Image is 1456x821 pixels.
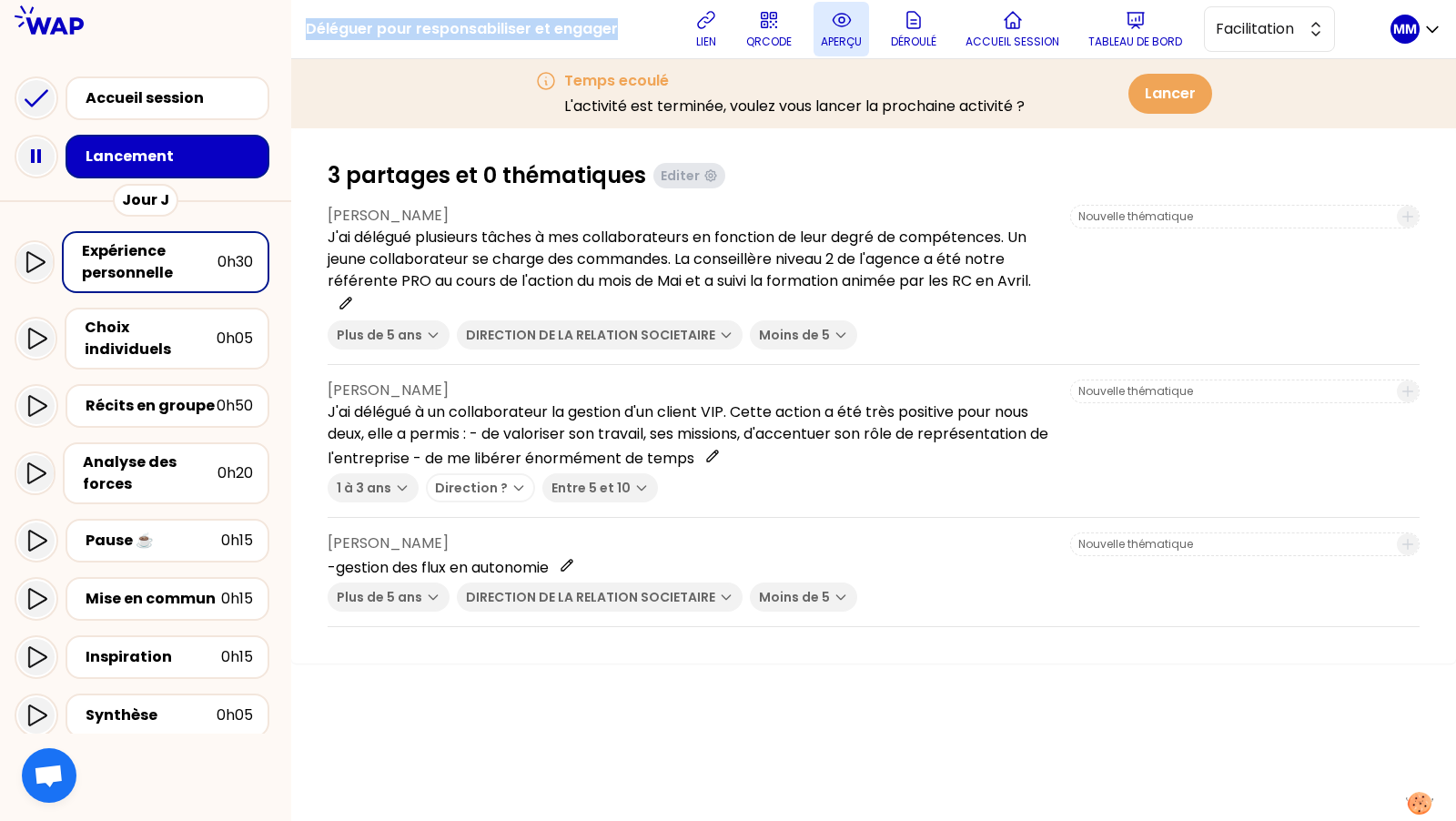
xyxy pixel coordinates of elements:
[22,748,76,803] div: Ouvrir le chat
[328,205,1056,227] p: [PERSON_NAME]
[328,227,1056,317] p: J'ai délégué plusieurs tâches à mes collaborateurs en fonction de leur degré de compétences. Un j...
[221,646,253,668] div: 0h15
[217,251,253,273] div: 0h30
[217,328,253,350] div: 0h05
[328,554,1056,579] p: -gestion des flux en autonomie
[85,317,217,360] div: Choix individuels
[750,583,857,612] button: Moins de 5
[1128,74,1212,114] button: Lancer
[1081,2,1189,56] button: Tableau de bord
[328,320,450,350] button: Plus de 5 ans
[564,96,1025,117] p: L'activité est terminée, voulez vous lancer la prochaine activité ?
[328,532,1056,554] p: [PERSON_NAME]
[746,35,792,49] p: QRCODE
[82,240,217,284] div: Expérience personnelle
[739,2,799,56] button: QRCODE
[86,146,260,167] div: Lancement
[1393,20,1417,38] p: MM
[328,161,646,190] h1: 3 partages et 0 thématiques
[328,473,419,502] button: 1 à 3 ans
[217,462,253,484] div: 0h20
[86,646,221,668] div: Inspiration
[1216,18,1298,40] span: Facilitation
[1078,537,1386,552] input: Nouvelle thématique
[1390,15,1441,44] button: MM
[328,380,1056,401] p: [PERSON_NAME]
[688,2,724,56] button: lien
[542,473,658,502] button: Entre 5 et 10
[86,395,217,417] div: Récits en groupe
[1078,384,1386,399] input: Nouvelle thématique
[86,588,221,610] div: Mise en commun
[426,473,535,502] button: Direction ?
[958,2,1067,56] button: Accueil session
[221,530,253,552] div: 0h15
[217,395,253,417] div: 0h50
[113,184,178,217] div: Jour J
[217,704,253,726] div: 0h05
[221,588,253,610] div: 0h15
[328,583,450,612] button: Plus de 5 ans
[891,35,936,49] p: Déroulé
[1088,35,1182,49] p: Tableau de bord
[86,530,221,552] div: Pause ☕️
[653,163,725,188] button: Editer
[457,583,743,612] button: DIRECTION DE LA RELATION SOCIETAIRE
[83,451,217,495] div: Analyse des forces
[1078,209,1386,224] input: Nouvelle thématique
[814,2,869,56] button: aperçu
[884,2,944,56] button: Déroulé
[821,35,862,49] p: aperçu
[1204,6,1335,52] button: Facilitation
[86,87,260,109] div: Accueil session
[966,35,1059,49] p: Accueil session
[328,401,1056,470] p: J'ai délégué à un collaborateur la gestion d'un client VIP. Cette action a été très positive pour...
[86,704,217,726] div: Synthèse
[564,70,1025,92] h3: Temps ecoulé
[457,320,743,350] button: DIRECTION DE LA RELATION SOCIETAIRE
[750,320,857,350] button: Moins de 5
[696,35,716,49] p: lien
